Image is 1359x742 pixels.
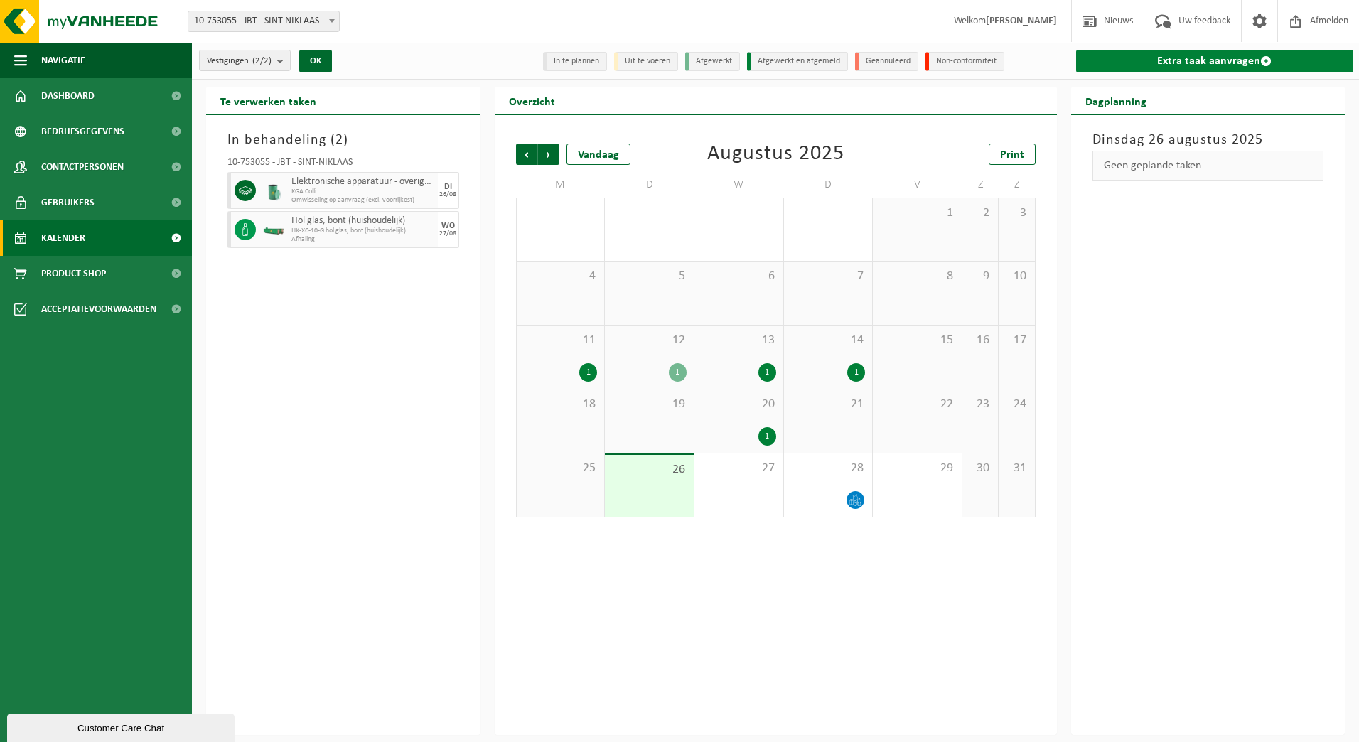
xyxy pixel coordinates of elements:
[566,144,630,165] div: Vandaag
[791,333,866,348] span: 14
[989,144,1036,165] a: Print
[524,397,598,412] span: 18
[925,52,1004,71] li: Non-conformiteit
[252,56,272,65] count: (2/2)
[999,172,1035,198] td: Z
[962,172,999,198] td: Z
[335,133,343,147] span: 2
[538,144,559,165] span: Volgende
[199,50,291,71] button: Vestigingen(2/2)
[1076,50,1354,72] a: Extra taak aanvragen
[579,363,597,382] div: 1
[791,397,866,412] span: 21
[495,87,569,114] h2: Overzicht
[791,461,866,476] span: 28
[1006,397,1027,412] span: 24
[291,176,434,188] span: Elektronische apparatuur - overige (OVE)
[969,333,991,348] span: 16
[7,711,237,742] iframe: chat widget
[880,205,955,221] span: 1
[41,256,106,291] span: Product Shop
[702,397,776,412] span: 20
[1006,333,1027,348] span: 17
[669,363,687,382] div: 1
[206,87,331,114] h2: Te verwerken taken
[880,333,955,348] span: 15
[969,461,991,476] span: 30
[880,269,955,284] span: 8
[612,462,687,478] span: 26
[969,397,991,412] span: 23
[1006,205,1027,221] span: 3
[543,52,607,71] li: In te plannen
[291,227,434,235] span: HK-XC-10-G hol glas, bont (huishoudelijk)
[263,225,284,235] img: HK-XC-10-GN-00
[758,427,776,446] div: 1
[291,188,434,196] span: KGA Colli
[969,205,991,221] span: 2
[1000,149,1024,161] span: Print
[516,144,537,165] span: Vorige
[702,269,776,284] span: 6
[439,191,456,198] div: 26/08
[188,11,340,32] span: 10-753055 - JBT - SINT-NIKLAAS
[1006,461,1027,476] span: 31
[605,172,694,198] td: D
[524,333,598,348] span: 11
[439,230,456,237] div: 27/08
[747,52,848,71] li: Afgewerkt en afgemeld
[614,52,678,71] li: Uit te voeren
[444,183,452,191] div: DI
[707,144,844,165] div: Augustus 2025
[702,461,776,476] span: 27
[41,43,85,78] span: Navigatie
[524,461,598,476] span: 25
[188,11,339,31] span: 10-753055 - JBT - SINT-NIKLAAS
[41,114,124,149] span: Bedrijfsgegevens
[612,269,687,284] span: 5
[612,333,687,348] span: 12
[524,269,598,284] span: 4
[784,172,874,198] td: D
[758,363,776,382] div: 1
[41,78,95,114] span: Dashboard
[702,333,776,348] span: 13
[441,222,455,230] div: WO
[791,269,866,284] span: 7
[612,397,687,412] span: 19
[986,16,1057,26] strong: [PERSON_NAME]
[685,52,740,71] li: Afgewerkt
[1006,269,1027,284] span: 10
[263,180,284,201] img: PB-OT-0200-MET-00-02
[227,158,459,172] div: 10-753055 - JBT - SINT-NIKLAAS
[880,461,955,476] span: 29
[41,291,156,327] span: Acceptatievoorwaarden
[41,220,85,256] span: Kalender
[1092,129,1324,151] h3: Dinsdag 26 augustus 2025
[873,172,962,198] td: V
[207,50,272,72] span: Vestigingen
[291,235,434,244] span: Afhaling
[855,52,918,71] li: Geannuleerd
[847,363,865,382] div: 1
[969,269,991,284] span: 9
[880,397,955,412] span: 22
[299,50,332,72] button: OK
[291,215,434,227] span: Hol glas, bont (huishoudelijk)
[1092,151,1324,181] div: Geen geplande taken
[41,185,95,220] span: Gebruikers
[227,129,459,151] h3: In behandeling ( )
[694,172,784,198] td: W
[516,172,606,198] td: M
[41,149,124,185] span: Contactpersonen
[291,196,434,205] span: Omwisseling op aanvraag (excl. voorrijkost)
[1071,87,1161,114] h2: Dagplanning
